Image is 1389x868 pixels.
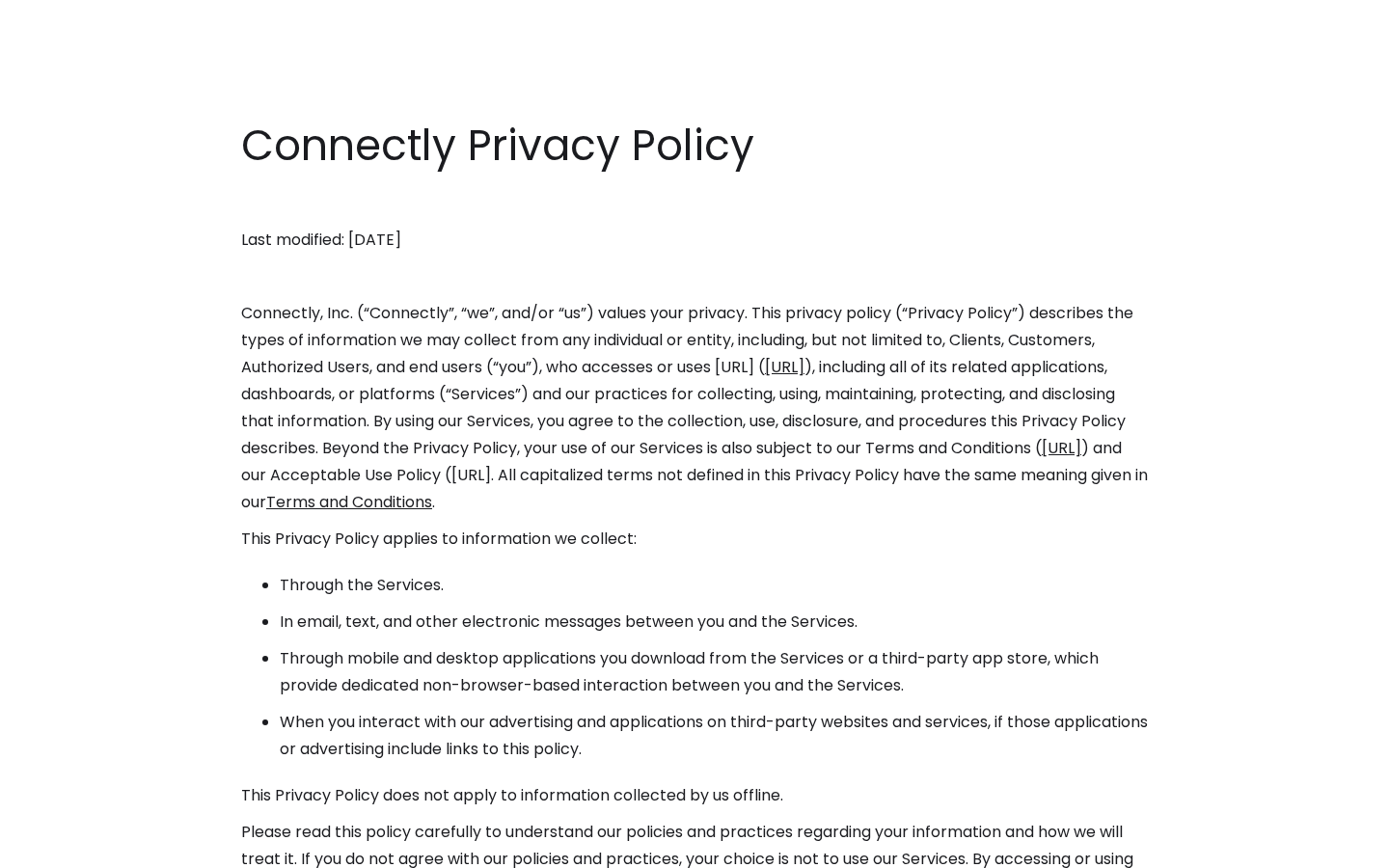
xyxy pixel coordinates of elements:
[266,491,432,513] a: Terms and Conditions
[280,645,1148,699] li: Through mobile and desktop applications you download from the Services or a third-party app store...
[39,834,116,861] ul: Language list
[241,782,1148,809] p: This Privacy Policy does not apply to information collected by us offline.
[241,227,1148,254] p: Last modified: [DATE]
[241,526,1148,553] p: This Privacy Policy applies to information we collect:
[280,572,1148,599] li: Through the Services.
[1042,437,1081,459] a: [URL]
[280,709,1148,763] li: When you interact with our advertising and applications on third-party websites and services, if ...
[241,300,1148,516] p: Connectly, Inc. (“Connectly”, “we”, and/or “us”) values your privacy. This privacy policy (“Priva...
[765,356,804,378] a: [URL]
[241,263,1148,290] p: ‍
[19,832,116,861] aside: Language selected: English
[280,609,1148,636] li: In email, text, and other electronic messages between you and the Services.
[241,116,1148,176] h1: Connectly Privacy Policy
[241,190,1148,217] p: ‍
